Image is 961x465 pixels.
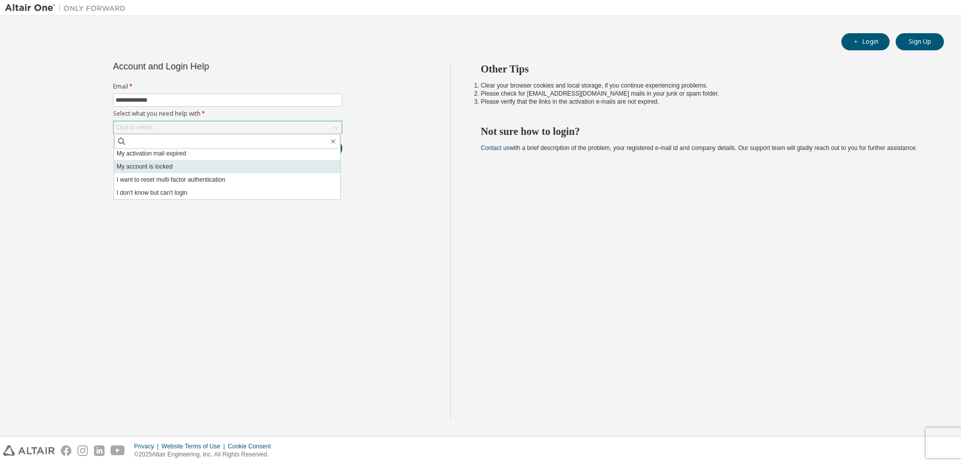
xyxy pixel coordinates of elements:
div: Privacy [134,442,161,450]
img: instagram.svg [77,445,88,456]
div: Cookie Consent [228,442,276,450]
img: youtube.svg [111,445,125,456]
a: Contact us [481,144,510,151]
li: Clear your browser cookies and local storage, if you continue experiencing problems. [481,82,926,90]
h2: Other Tips [481,62,926,75]
span: with a brief description of the problem, your registered e-mail id and company details. Our suppo... [481,144,917,151]
div: Website Terms of Use [161,442,228,450]
h2: Not sure how to login? [481,125,926,138]
img: facebook.svg [61,445,71,456]
img: altair_logo.svg [3,445,55,456]
li: My activation mail expired [114,147,340,160]
li: Please check for [EMAIL_ADDRESS][DOMAIN_NAME] mails in your junk or spam folder. [481,90,926,98]
div: Click to select [116,123,153,131]
button: Login [841,33,890,50]
p: © 2025 Altair Engineering, Inc. All Rights Reserved. [134,450,277,459]
button: Sign Up [896,33,944,50]
div: Account and Login Help [113,62,297,70]
img: linkedin.svg [94,445,105,456]
div: Click to select [114,121,342,133]
label: Select what you need help with [113,110,342,118]
img: Altair One [5,3,131,13]
label: Email [113,83,342,91]
li: Please verify that the links in the activation e-mails are not expired. [481,98,926,106]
